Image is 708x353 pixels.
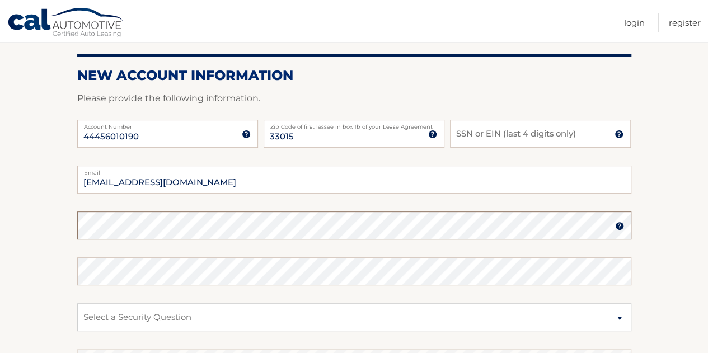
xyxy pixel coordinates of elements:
[669,13,701,32] a: Register
[7,7,125,40] a: Cal Automotive
[264,120,444,129] label: Zip Code of first lessee in box 1b of your Lease Agreement
[615,222,624,230] img: tooltip.svg
[77,67,631,84] h2: New Account Information
[77,91,631,106] p: Please provide the following information.
[450,120,631,148] input: SSN or EIN (last 4 digits only)
[242,130,251,139] img: tooltip.svg
[615,130,623,139] img: tooltip.svg
[77,166,631,194] input: Email
[624,13,645,32] a: Login
[264,120,444,148] input: Zip Code
[428,130,437,139] img: tooltip.svg
[77,120,258,129] label: Account Number
[77,166,631,175] label: Email
[77,120,258,148] input: Account Number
